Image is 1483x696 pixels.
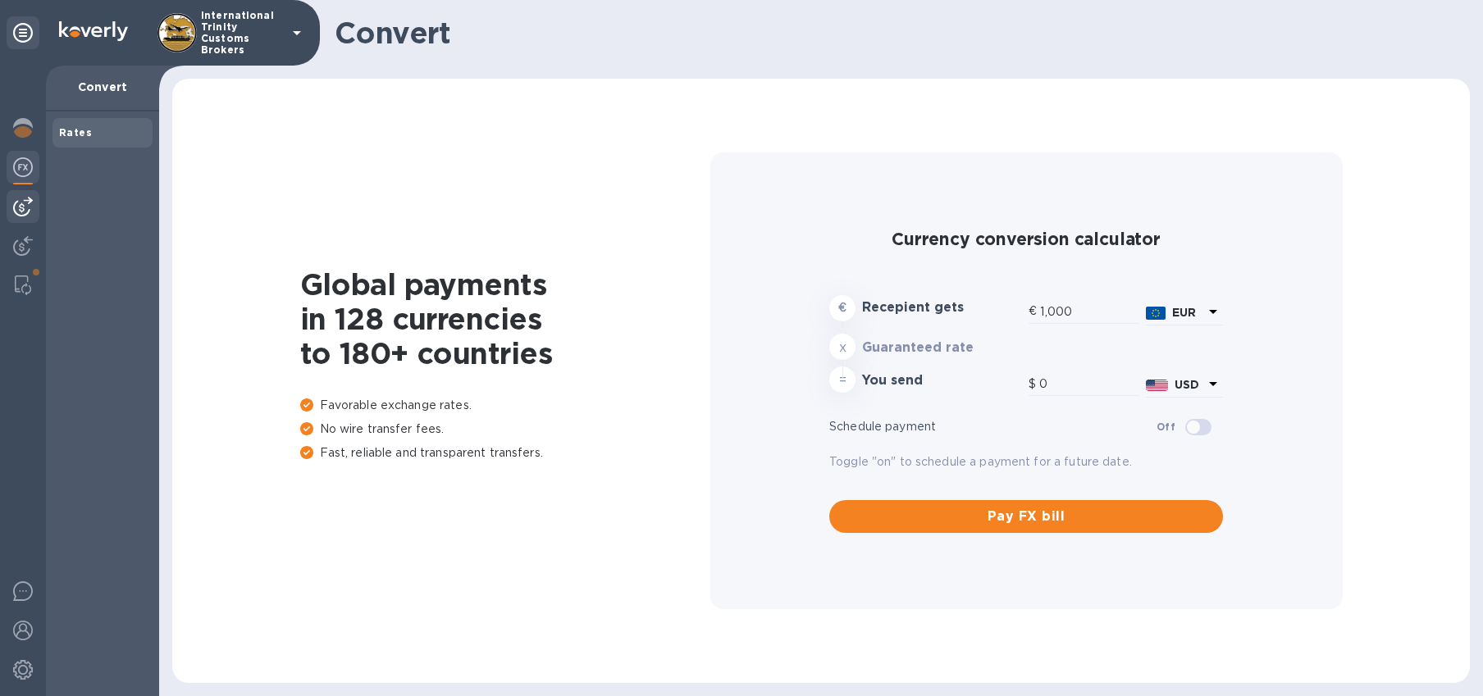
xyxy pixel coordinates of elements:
[842,507,1210,526] span: Pay FX bill
[335,16,1457,50] h1: Convert
[13,157,33,177] img: Foreign exchange
[829,334,856,360] div: x
[862,300,1022,316] h3: Recepient gets
[829,453,1223,471] p: Toggle "on" to schedule a payment for a future date.
[59,126,92,139] b: Rates
[300,421,710,438] p: No wire transfer fees.
[829,229,1223,249] h2: Currency conversion calculator
[1029,299,1040,324] div: €
[300,397,710,414] p: Favorable exchange rates.
[1157,421,1175,433] b: Off
[59,79,146,95] p: Convert
[829,418,1157,435] p: Schedule payment
[862,373,1022,389] h3: You send
[862,340,1022,356] h3: Guaranteed rate
[1040,299,1139,324] input: Amount
[1039,372,1139,397] input: Amount
[201,10,283,56] p: International Trinity Customs Brokers
[1175,378,1199,391] b: USD
[1172,306,1196,319] b: EUR
[829,500,1223,533] button: Pay FX bill
[1146,380,1168,391] img: USD
[1029,372,1039,397] div: $
[300,444,710,462] p: Fast, reliable and transparent transfers.
[838,301,846,314] strong: €
[829,366,856,393] div: =
[59,21,128,41] img: Logo
[7,16,39,49] div: Unpin categories
[300,267,710,371] h1: Global payments in 128 currencies to 180+ countries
